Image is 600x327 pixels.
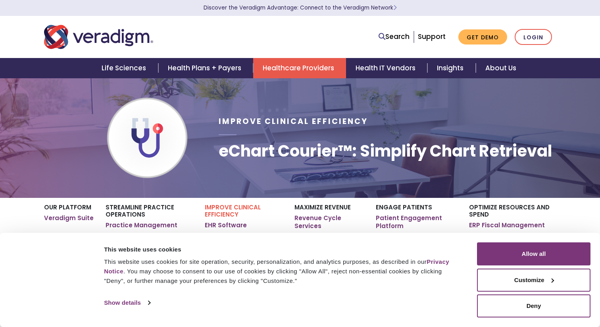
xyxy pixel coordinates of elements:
a: ERP Fiscal Management [469,221,545,229]
a: ePrescribe [205,232,239,240]
div: This website uses cookies for site operation, security, personalization, and analytics purposes, ... [104,257,459,286]
a: Practice Management [106,221,177,229]
a: Life Sciences [92,58,158,78]
a: Insights [427,58,475,78]
span: Learn More [393,4,397,12]
a: Show details [104,297,150,309]
div: This website uses cookies [104,245,459,254]
a: Revenue Cycle Services [294,214,364,230]
h1: eChart Courier™: Simplify Chart Retrieval [219,141,552,161]
a: Healthcare Providers [253,58,346,78]
a: Health IT Vendors [346,58,427,78]
span: Improve Clinical Efficiency [219,116,368,127]
a: Discover the Veradigm Advantage: Connect to the Veradigm NetworkLearn More [204,4,397,12]
a: EHR Software [205,221,247,229]
a: Health Plans + Payers [158,58,253,78]
a: Patient Engagement Platform [376,214,457,230]
a: ERP Point of Use [469,232,519,240]
a: Support [418,32,446,41]
a: AI Patient Scheduling [106,232,174,240]
a: Get Demo [458,29,507,45]
a: Veradigm Suite [44,214,94,222]
a: About Us [476,58,526,78]
a: Search [379,31,410,42]
button: Customize [477,269,590,292]
button: Allow all [477,242,590,265]
a: Login [515,29,552,45]
img: Veradigm logo [44,24,153,50]
button: Deny [477,294,590,317]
